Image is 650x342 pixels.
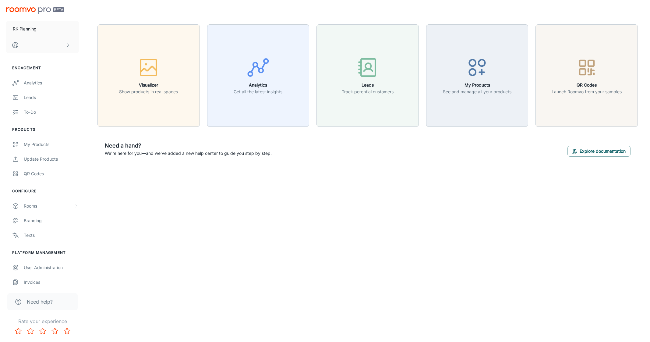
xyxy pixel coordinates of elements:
[105,141,272,150] h6: Need a hand?
[567,148,631,154] a: Explore documentation
[97,24,200,127] button: VisualizerShow products in real spaces
[24,170,79,177] div: QR Codes
[426,72,528,78] a: My ProductsSee and manage all your products
[426,24,528,127] button: My ProductsSee and manage all your products
[24,141,79,148] div: My Products
[342,88,394,95] p: Track potential customers
[13,26,37,32] p: RK Planning
[567,146,631,157] button: Explore documentation
[316,24,419,127] button: LeadsTrack potential customers
[119,82,178,88] h6: Visualizer
[234,88,282,95] p: Get all the latest insights
[316,72,419,78] a: LeadsTrack potential customers
[24,80,79,86] div: Analytics
[342,82,394,88] h6: Leads
[6,21,79,37] button: RK Planning
[535,24,638,127] button: QR CodesLaunch Roomvo from your samples
[24,94,79,101] div: Leads
[234,82,282,88] h6: Analytics
[207,72,309,78] a: AnalyticsGet all the latest insights
[6,7,64,14] img: Roomvo PRO Beta
[24,156,79,162] div: Update Products
[443,88,511,95] p: See and manage all your products
[207,24,309,127] button: AnalyticsGet all the latest insights
[552,82,622,88] h6: QR Codes
[443,82,511,88] h6: My Products
[105,150,272,157] p: We're here for you—and we've added a new help center to guide you step by step.
[24,109,79,116] div: To-do
[552,88,622,95] p: Launch Roomvo from your samples
[535,72,638,78] a: QR CodesLaunch Roomvo from your samples
[119,88,178,95] p: Show products in real spaces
